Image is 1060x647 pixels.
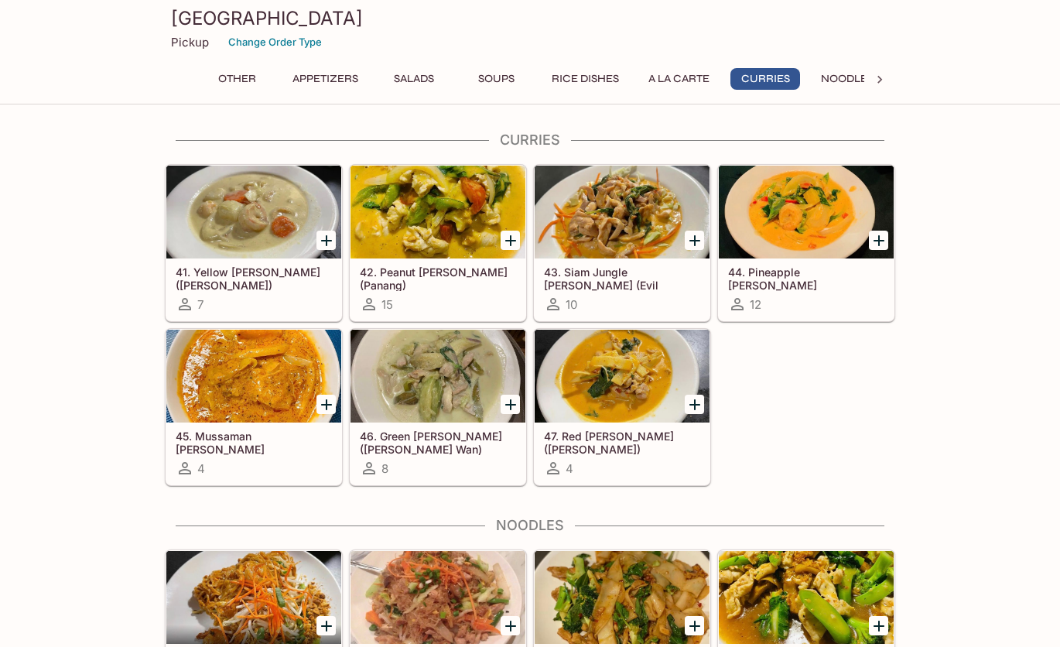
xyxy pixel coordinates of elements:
button: Add 43. Siam Jungle Curry (Evil Curry) [685,231,704,250]
div: 46. Green Curry (Gaeng Kiew Wan) [350,330,525,423]
button: Appetizers [284,68,367,90]
button: Add 51. Thai Style Chow Fun w/ Gravy (Rad Na) [869,616,888,635]
a: 42. Peanut [PERSON_NAME] (Panang)15 [350,165,526,321]
div: 48. Thai Fried Noodles (Pad Thai) [166,551,341,644]
span: 15 [381,297,393,312]
button: Add 48. Thai Fried Noodles (Pad Thai) [316,616,336,635]
button: Add 45. Mussaman Curry [316,395,336,414]
button: Add 49. Stir-Fried "Long Rice" Noodles (Pad Woon Sen) [501,616,520,635]
button: Add 50. Drunkard's Noodles (Pad Kee Mao) [685,616,704,635]
h3: [GEOGRAPHIC_DATA] [171,6,889,30]
div: 41. Yellow Curry (Gaeng Kari) [166,166,341,258]
button: Add 47. Red Curry (Gaeng Dang) [685,395,704,414]
button: Other [202,68,272,90]
button: Curries [730,68,800,90]
button: Change Order Type [221,30,329,54]
h5: 46. Green [PERSON_NAME] ([PERSON_NAME] Wan) [360,430,516,455]
h5: 43. Siam Jungle [PERSON_NAME] (Evil [PERSON_NAME]) [544,265,700,291]
a: 45. Mussaman [PERSON_NAME]4 [166,329,342,485]
button: Add 46. Green Curry (Gaeng Kiew Wan) [501,395,520,414]
div: 50. Drunkard's Noodles (Pad Kee Mao) [535,551,710,644]
h4: Curries [165,132,895,149]
a: 47. Red [PERSON_NAME] ([PERSON_NAME])4 [534,329,710,485]
a: 41. Yellow [PERSON_NAME] ([PERSON_NAME])7 [166,165,342,321]
span: 10 [566,297,577,312]
p: Pickup [171,35,209,50]
div: 47. Red Curry (Gaeng Dang) [535,330,710,423]
button: Noodles [812,68,882,90]
button: Add 41. Yellow Curry (Gaeng Kari) [316,231,336,250]
h4: Noodles [165,517,895,534]
span: 12 [750,297,761,312]
a: 46. Green [PERSON_NAME] ([PERSON_NAME] Wan)8 [350,329,526,485]
button: Rice Dishes [543,68,627,90]
button: Salads [379,68,449,90]
h5: 45. Mussaman [PERSON_NAME] [176,430,332,455]
a: 43. Siam Jungle [PERSON_NAME] (Evil [PERSON_NAME])10 [534,165,710,321]
h5: 44. Pineapple [PERSON_NAME] ([PERSON_NAME] Saparot) [728,265,884,291]
div: 49. Stir-Fried "Long Rice" Noodles (Pad Woon Sen) [350,551,525,644]
a: 44. Pineapple [PERSON_NAME] ([PERSON_NAME] Saparot)12 [718,165,894,321]
div: 42. Peanut Curry (Panang) [350,166,525,258]
span: 4 [197,461,205,476]
h5: 41. Yellow [PERSON_NAME] ([PERSON_NAME]) [176,265,332,291]
div: 43. Siam Jungle Curry (Evil Curry) [535,166,710,258]
button: A La Carte [640,68,718,90]
div: 44. Pineapple Curry (Gaeng Saparot) [719,166,894,258]
h5: 47. Red [PERSON_NAME] ([PERSON_NAME]) [544,430,700,455]
div: 45. Mussaman Curry [166,330,341,423]
span: 8 [381,461,388,476]
h5: 42. Peanut [PERSON_NAME] (Panang) [360,265,516,291]
button: Add 42. Peanut Curry (Panang) [501,231,520,250]
button: Add 44. Pineapple Curry (Gaeng Saparot) [869,231,888,250]
span: 7 [197,297,203,312]
span: 4 [566,461,573,476]
button: Soups [461,68,531,90]
div: 51. Thai Style Chow Fun w/ Gravy (Rad Na) [719,551,894,644]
